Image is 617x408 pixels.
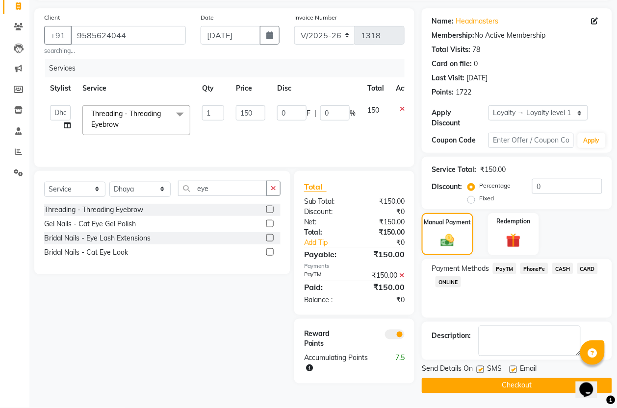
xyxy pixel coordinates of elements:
div: 0 [474,59,478,69]
div: Service Total: [432,165,476,175]
div: Total: [297,227,355,238]
span: Email [520,364,537,376]
div: Name: [432,16,454,26]
span: CASH [552,263,573,274]
div: ₹150.00 [355,227,412,238]
label: Fixed [479,194,494,203]
label: Date [201,13,214,22]
div: Payable: [297,248,355,260]
th: Service [77,77,196,99]
div: ₹150.00 [355,248,412,260]
th: Action [390,77,422,99]
th: Qty [196,77,230,99]
span: CARD [577,263,598,274]
label: Client [44,13,60,22]
label: Invoice Number [294,13,337,22]
div: Card on file: [432,59,472,69]
div: ₹150.00 [355,281,412,293]
div: ₹0 [355,207,412,217]
span: PayTM [493,263,516,274]
div: Bridal Nails - Eye Lash Extensions [44,233,151,243]
a: Headmasters [456,16,498,26]
span: ONLINE [436,276,461,288]
div: Threading - Threading Eyebrow [44,205,143,215]
div: Paid: [297,281,355,293]
div: Discount: [432,182,462,192]
div: 78 [472,45,480,55]
div: Coupon Code [432,135,488,145]
div: Bridal Nails - Cat Eye Look [44,247,128,258]
span: PhonePe [520,263,548,274]
div: Reward Points [297,329,355,349]
div: No Active Membership [432,30,602,41]
div: Payments [304,262,405,270]
div: Gel Nails - Cat Eye Gel Polish [44,219,136,229]
button: Checkout [422,378,612,393]
div: [DATE] [466,73,488,83]
input: Search by Name/Mobile/Email/Code [71,26,186,45]
button: Apply [578,133,606,148]
div: Total Visits: [432,45,470,55]
div: PayTM [297,270,355,281]
span: | [314,108,316,119]
div: Apply Discount [432,108,488,128]
span: F [307,108,310,119]
img: _gift.svg [502,232,525,250]
div: ₹0 [364,238,412,248]
iframe: chat widget [576,369,607,398]
th: Total [361,77,390,99]
div: ₹150.00 [480,165,506,175]
span: Threading - Threading Eyebrow [91,109,161,128]
label: Percentage [479,181,511,190]
span: 150 [367,106,379,115]
small: searching... [44,47,186,55]
div: 1722 [456,87,471,97]
div: ₹150.00 [355,196,412,207]
div: Last Visit: [432,73,464,83]
div: Membership: [432,30,474,41]
span: Send Details On [422,364,473,376]
label: Manual Payment [424,218,471,227]
a: Add Tip [297,238,364,248]
th: Disc [271,77,361,99]
div: Description: [432,331,471,341]
div: Sub Total: [297,196,355,207]
div: ₹150.00 [355,270,412,281]
div: Discount: [297,207,355,217]
button: +91 [44,26,72,45]
span: % [350,108,356,119]
input: Search or Scan [178,181,267,196]
label: Redemption [496,217,530,226]
span: SMS [487,364,502,376]
a: x [119,120,123,129]
div: Points: [432,87,454,97]
div: Accumulating Points [297,353,384,374]
div: Balance : [297,295,355,305]
div: Services [45,59,412,77]
img: _cash.svg [437,233,459,248]
input: Enter Offer / Coupon Code [488,133,574,148]
th: Stylist [44,77,77,99]
div: ₹0 [355,295,412,305]
div: 7.5 [383,353,412,374]
span: Total [304,182,327,192]
th: Price [230,77,271,99]
div: ₹150.00 [355,217,412,227]
span: Payment Methods [432,264,489,274]
div: Net: [297,217,355,227]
